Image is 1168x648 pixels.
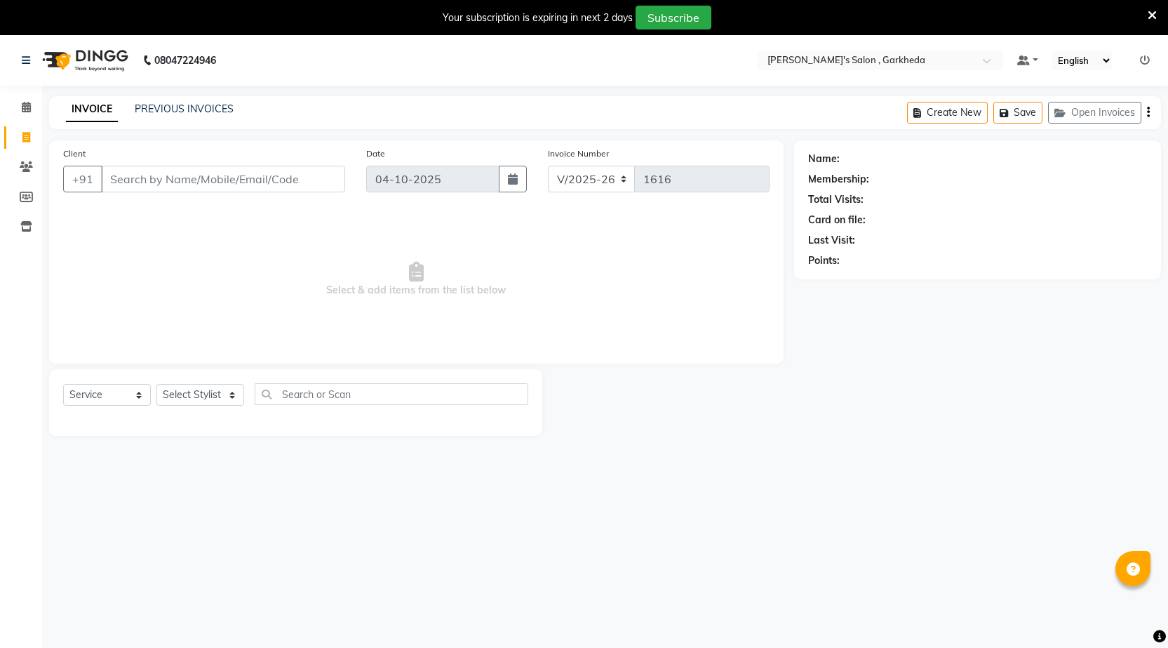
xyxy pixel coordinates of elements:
[636,6,711,29] button: Subscribe
[808,213,866,227] div: Card on file:
[443,11,633,25] div: Your subscription is expiring in next 2 days
[36,41,132,80] img: logo
[255,383,528,405] input: Search or Scan
[135,103,234,115] a: PREVIOUS INVOICES
[808,253,840,268] div: Points:
[808,172,869,187] div: Membership:
[63,209,770,350] span: Select & add items from the list below
[63,166,102,192] button: +91
[63,147,86,160] label: Client
[66,97,118,122] a: INVOICE
[1048,102,1141,124] button: Open Invoices
[808,233,855,248] div: Last Visit:
[907,102,988,124] button: Create New
[1109,592,1154,634] iframe: chat widget
[993,102,1042,124] button: Save
[548,147,609,160] label: Invoice Number
[808,192,864,207] div: Total Visits:
[154,41,216,80] b: 08047224946
[366,147,385,160] label: Date
[101,166,345,192] input: Search by Name/Mobile/Email/Code
[808,152,840,166] div: Name:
